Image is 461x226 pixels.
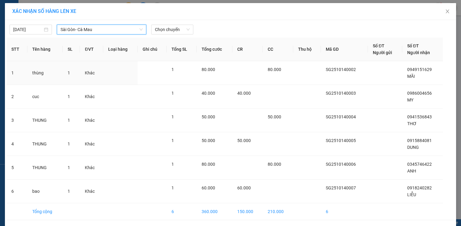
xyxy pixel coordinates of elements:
td: 6 [321,203,368,220]
span: 80.000 [202,67,215,72]
span: 1 [68,94,70,99]
span: CR : [5,33,14,39]
span: SG2510140004 [326,114,356,119]
td: Khác [80,61,103,85]
span: 40.000 [237,91,251,96]
span: MÃI [407,74,415,79]
span: 60.000 [237,185,251,190]
span: 1 [171,162,174,167]
span: THƠ [407,121,417,126]
td: Khác [80,109,103,132]
td: THUNG [27,156,62,180]
td: 4 [6,132,27,156]
td: cuc [27,85,62,109]
div: LIỄU [73,13,122,20]
span: 1 [171,91,174,96]
span: close [445,9,450,14]
td: Tổng cộng [27,203,62,220]
span: SG2510140003 [326,91,356,96]
span: Gửi: [5,5,15,12]
td: Khác [80,85,103,109]
th: Tổng SL [167,38,197,61]
td: 210.000 [263,203,293,220]
span: Số ĐT [407,43,419,48]
span: 1 [171,67,174,72]
input: 14/10/2025 [13,26,43,33]
span: 80.000 [268,67,281,72]
td: THUNG [27,109,62,132]
span: 50.000 [237,138,251,143]
span: Nhận: [73,6,87,12]
th: Ghi chú [138,38,167,61]
span: ANH [407,169,416,173]
span: SG2510140006 [326,162,356,167]
span: 1 [68,141,70,146]
span: down [139,28,143,31]
td: 5 [6,156,27,180]
span: 0949151629 [407,67,432,72]
span: 0941536843 [407,114,432,119]
span: 0345746422 [407,162,432,167]
th: Mã GD [321,38,368,61]
span: 80.000 [268,162,281,167]
td: 150.000 [232,203,263,220]
div: [GEOGRAPHIC_DATA] [5,5,68,19]
span: 1 [68,165,70,170]
span: MY [407,97,413,102]
th: SL [63,38,80,61]
span: 0915884081 [407,138,432,143]
td: Khác [80,132,103,156]
span: 1 [171,138,174,143]
span: 1 [171,114,174,119]
span: 1 [68,189,70,194]
td: 1 [6,61,27,85]
div: 0918240282 [73,20,122,29]
th: STT [6,38,27,61]
span: SG2510140002 [326,67,356,72]
th: Thu hộ [293,38,321,61]
span: 80.000 [202,162,215,167]
span: 1 [171,185,174,190]
th: Tổng cước [197,38,232,61]
span: Người gửi [373,50,392,55]
span: Sài Gòn- Cà Mau [61,25,143,34]
span: 60.000 [202,185,215,190]
span: LIỄU [407,192,416,197]
span: Người nhận [407,50,430,55]
span: Số ĐT [373,43,384,48]
td: THUNG [27,132,62,156]
span: Chọn chuyến [155,25,190,34]
span: 50.000 [202,138,215,143]
th: Loại hàng [103,38,138,61]
div: 60.000 [5,32,69,40]
th: ĐVT [80,38,103,61]
span: 40.000 [202,91,215,96]
span: DUNG [407,145,419,150]
span: SL [53,43,61,51]
th: CC [263,38,293,61]
span: 1 [68,118,70,123]
td: Khác [80,156,103,180]
span: 0986004656 [407,91,432,96]
div: Năm Căn [73,5,122,13]
th: Tên hàng [27,38,62,61]
th: CR [232,38,263,61]
div: Tên hàng: bao ( : 1 ) [5,43,122,51]
td: 6 [167,203,197,220]
span: XÁC NHẬN SỐ HÀNG LÊN XE [12,8,76,14]
span: SG2510140007 [326,185,356,190]
td: 360.000 [197,203,232,220]
td: 2 [6,85,27,109]
td: 6 [6,180,27,203]
td: Khác [80,180,103,203]
span: 50.000 [268,114,281,119]
td: thùng [27,61,62,85]
td: 3 [6,109,27,132]
span: 0918240282 [407,185,432,190]
button: Close [439,3,456,20]
td: bao [27,180,62,203]
span: 50.000 [202,114,215,119]
span: 1 [68,70,70,75]
span: SG2510140005 [326,138,356,143]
